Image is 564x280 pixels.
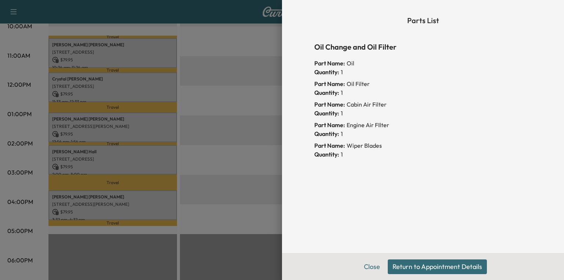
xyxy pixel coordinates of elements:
span: Quantity: [314,129,339,138]
div: Cabin Air Filter [314,100,532,109]
span: Part Name: [314,121,345,129]
div: Engine Air FIlter [314,121,532,129]
span: Part Name: [314,59,345,68]
h6: Parts List [314,15,532,26]
div: Oil Filter [314,79,532,88]
span: Part Name: [314,141,345,150]
h6: Oil Change and Oil Filter [314,41,532,53]
span: Quantity: [314,109,339,118]
span: Quantity: [314,88,339,97]
span: Quantity: [314,150,339,159]
div: Wiper Blades [314,141,532,150]
div: 1 [314,88,532,97]
button: Return to Appointment Details [388,259,487,274]
button: Close [359,259,385,274]
span: Part Name: [314,100,345,109]
div: 1 [314,150,532,159]
div: 1 [314,68,532,76]
span: Part Name: [314,79,345,88]
div: 1 [314,109,532,118]
div: Oil [314,59,532,68]
span: Quantity: [314,68,339,76]
div: 1 [314,129,532,138]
